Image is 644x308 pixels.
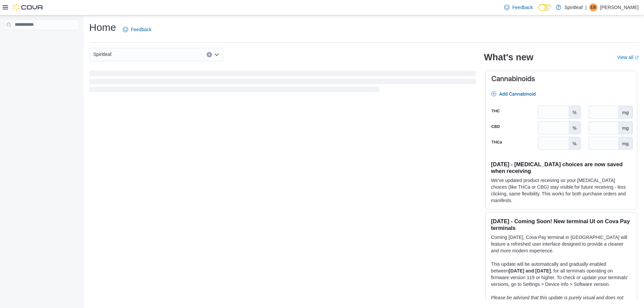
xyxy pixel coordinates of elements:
[589,3,597,11] div: Emily B
[484,52,533,63] h2: What's new
[512,4,533,11] span: Feedback
[207,52,212,57] button: Clear input
[491,177,632,204] p: We've updated product receiving so your [MEDICAL_DATA] choices (like THCa or CBG) stay visible fo...
[509,268,551,273] strong: [DATE] and [DATE]
[491,218,632,231] h3: [DATE] - Coming Soon! New terminal UI on Cova Pay terminals
[491,161,632,174] h3: [DATE] - [MEDICAL_DATA] choices are now saved when receiving
[89,72,476,94] span: Loading
[538,4,552,11] input: Dark Mode
[13,4,44,11] img: Cova
[635,56,639,60] svg: External link
[120,23,154,36] a: Feedback
[591,3,596,11] span: EB
[89,21,116,34] h1: Home
[600,3,639,11] p: [PERSON_NAME]
[565,3,583,11] p: Spiritleaf
[491,261,632,288] p: This update will be automatically and gradually enabled between , for all terminals operating on ...
[501,1,535,14] a: Feedback
[617,55,639,60] a: View allExternal link
[491,295,624,307] em: Please be advised that this update is purely visual and does not impact payment functionality.
[4,32,79,48] nav: Complex example
[214,52,219,57] button: Open list of options
[491,234,632,254] p: Coming [DATE], Cova Pay terminal in [GEOGRAPHIC_DATA] will feature a refreshed user interface des...
[93,50,111,58] span: Spiritleaf
[131,26,151,33] span: Feedback
[585,3,587,11] p: |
